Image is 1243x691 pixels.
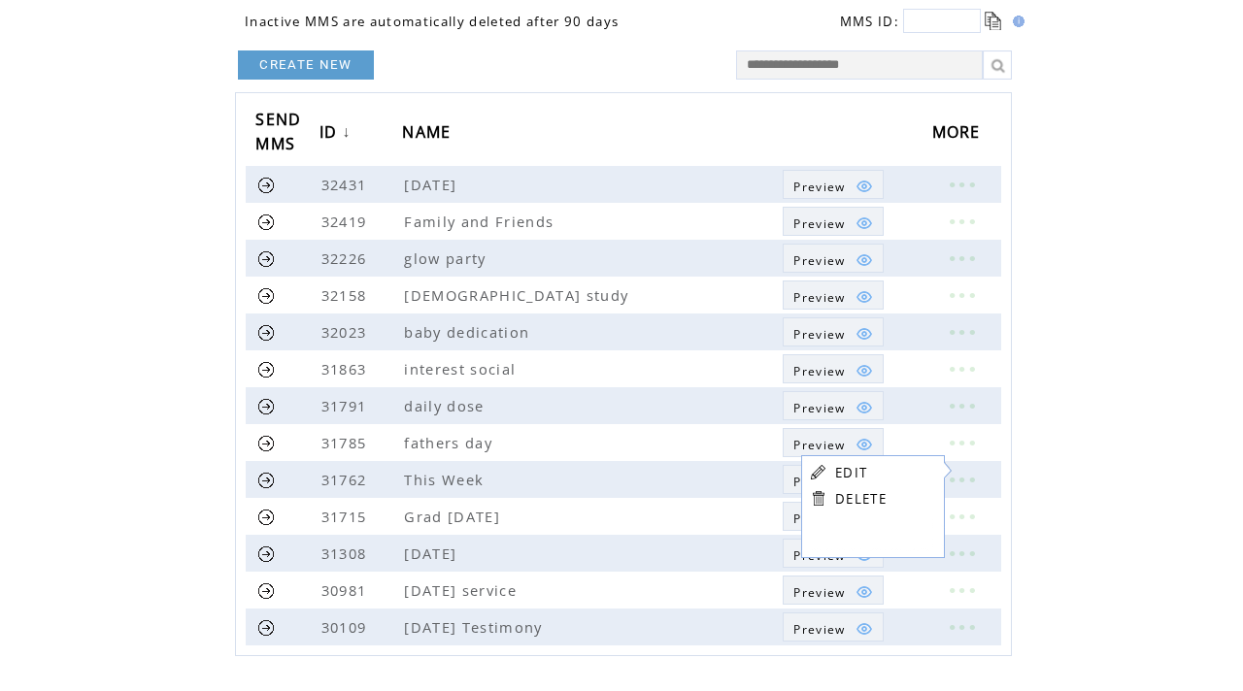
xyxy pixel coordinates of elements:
span: baby dedication [404,322,534,342]
span: ID [319,116,343,152]
span: 31785 [321,433,372,452]
span: 31863 [321,359,372,378]
span: Show MMS preview [793,363,845,379]
a: ID↓ [319,115,356,151]
a: Preview [783,502,883,531]
span: [DATE] [404,175,461,194]
a: Preview [783,354,883,383]
span: 30981 [321,580,372,600]
span: glow party [404,248,490,268]
span: Show MMS preview [793,474,845,490]
span: 32023 [321,322,372,342]
a: Preview [783,539,883,568]
a: Preview [783,428,883,457]
span: 32419 [321,212,372,231]
span: 31308 [321,543,372,563]
span: This Week [404,470,488,489]
span: Inactive MMS are automatically deleted after 90 days [245,13,619,30]
img: eye.png [856,288,873,306]
span: Show MMS preview [793,510,845,527]
img: eye.png [856,325,873,343]
img: eye.png [856,620,873,638]
span: Show MMS preview [793,621,845,638]
a: Preview [783,576,883,605]
a: EDIT [835,464,867,481]
a: DELETE [835,490,887,508]
a: Preview [783,280,883,310]
span: SEND MMS [255,104,301,164]
span: [DATE] service [404,580,521,600]
img: eye.png [856,399,873,416]
img: eye.png [856,214,873,232]
img: eye.png [856,251,873,269]
img: eye.png [856,436,873,453]
span: 30109 [321,617,372,637]
a: Preview [783,244,883,273]
span: Show MMS preview [793,326,845,343]
a: NAME [402,115,460,151]
span: Show MMS preview [793,547,845,564]
img: eye.png [856,583,873,601]
span: Show MMS preview [793,437,845,453]
span: [DATE] [404,543,461,563]
a: Preview [783,207,883,236]
span: 32158 [321,285,372,305]
span: 32431 [321,175,372,194]
span: 31715 [321,507,372,526]
a: Preview [783,465,883,494]
span: 32226 [321,248,372,268]
span: 31791 [321,396,372,415]
span: Show MMS preview [793,179,845,195]
a: CREATE NEW [238,50,374,80]
img: eye.png [856,178,873,195]
span: Show MMS preview [793,289,845,306]
img: eye.png [856,362,873,379]
span: Family and Friends [404,212,558,231]
span: MORE [932,116,986,152]
span: NAME [402,116,455,152]
span: MMS ID: [840,13,899,30]
a: Preview [783,170,883,199]
a: Preview [783,317,883,346]
a: Preview [783,391,883,420]
span: [DEMOGRAPHIC_DATA] study [404,285,633,305]
span: fathers day [404,433,497,452]
span: Show MMS preview [793,252,845,269]
span: Grad [DATE] [404,507,505,526]
span: interest social [404,359,521,378]
span: Show MMS preview [793,215,845,232]
a: Preview [783,612,883,642]
span: [DATE] Testimony [404,617,547,637]
span: Show MMS preview [793,400,845,416]
span: daily dose [404,396,488,415]
img: help.gif [1007,16,1025,27]
span: 31762 [321,470,372,489]
span: Show MMS preview [793,584,845,601]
